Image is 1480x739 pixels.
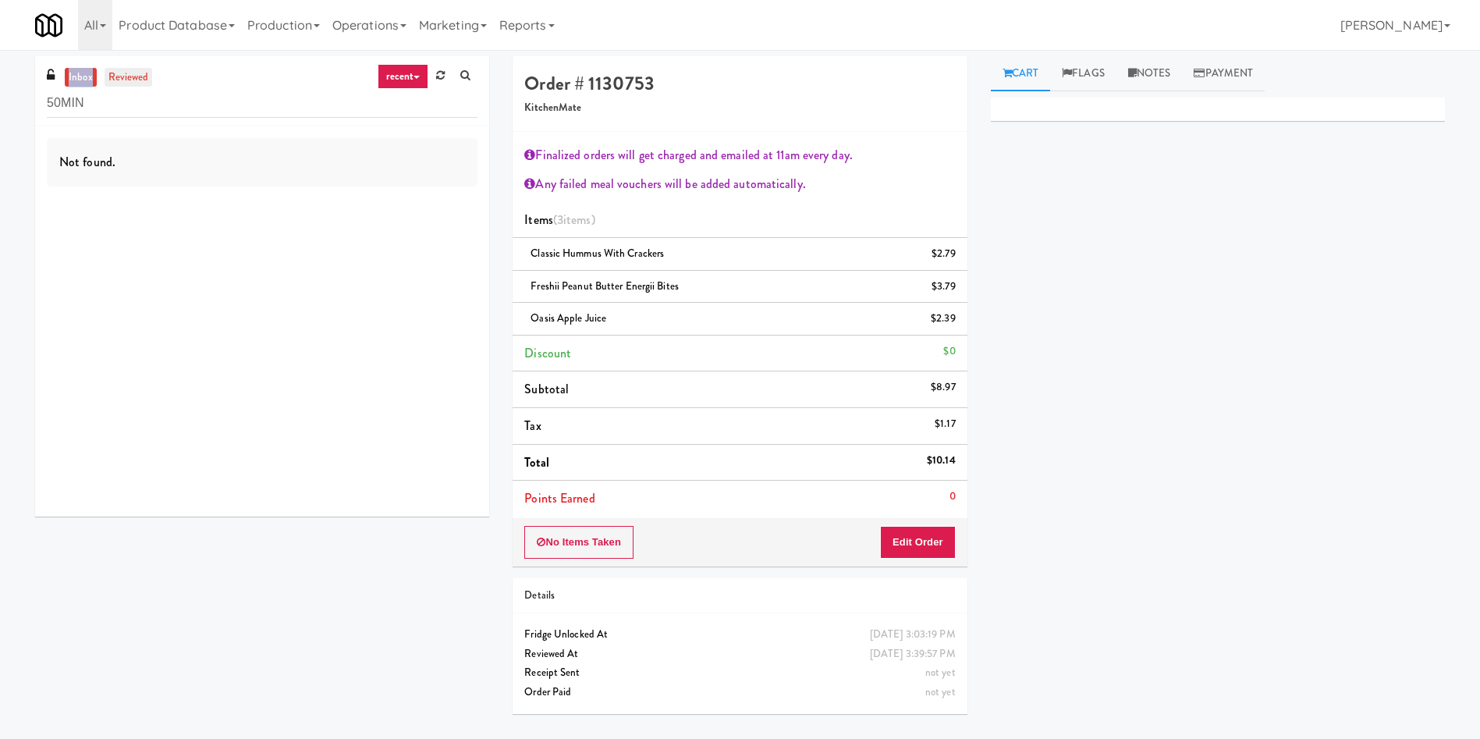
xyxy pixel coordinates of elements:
[870,625,956,645] div: [DATE] 3:03:19 PM
[524,625,955,645] div: Fridge Unlocked At
[105,68,153,87] a: reviewed
[524,417,541,435] span: Tax
[531,246,664,261] span: Classic Hummus With Crackers
[524,586,955,606] div: Details
[524,144,955,167] div: Finalized orders will get charged and emailed at 11am every day.
[524,102,955,114] h5: KitchenMate
[59,153,115,171] span: Not found.
[524,172,955,196] div: Any failed meal vouchers will be added automatically.
[524,453,549,471] span: Total
[531,279,679,293] span: Freshii Peanut Butter Energii Bites
[35,12,62,39] img: Micromart
[880,526,956,559] button: Edit Order
[949,487,956,506] div: 0
[932,277,956,297] div: $3.79
[531,311,606,325] span: Oasis Apple Juice
[991,56,1051,91] a: Cart
[553,211,595,229] span: (3 )
[524,380,569,398] span: Subtotal
[935,414,956,434] div: $1.17
[943,342,955,361] div: $0
[1116,56,1183,91] a: Notes
[563,211,591,229] ng-pluralize: items
[524,663,955,683] div: Receipt Sent
[925,665,956,680] span: not yet
[524,489,594,507] span: Points Earned
[870,645,956,664] div: [DATE] 3:39:57 PM
[378,64,429,89] a: recent
[524,526,634,559] button: No Items Taken
[931,309,956,329] div: $2.39
[524,683,955,702] div: Order Paid
[1050,56,1116,91] a: Flags
[65,68,97,87] a: inbox
[931,378,956,397] div: $8.97
[524,344,571,362] span: Discount
[1182,56,1265,91] a: Payment
[927,451,956,471] div: $10.14
[47,89,477,118] input: Search vision orders
[524,211,594,229] span: Items
[925,684,956,699] span: not yet
[524,645,955,664] div: Reviewed At
[932,244,956,264] div: $2.79
[524,73,955,94] h4: Order # 1130753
